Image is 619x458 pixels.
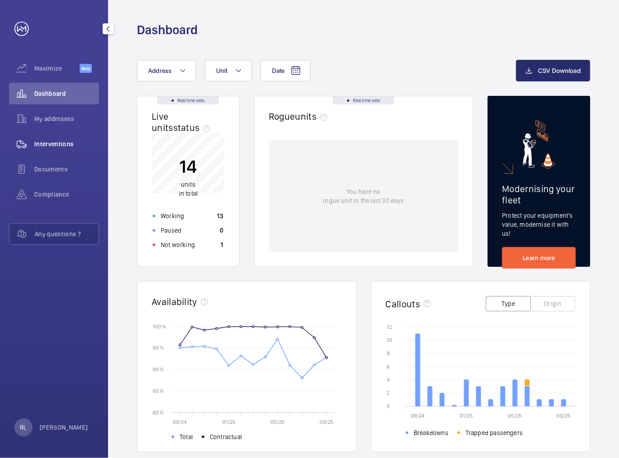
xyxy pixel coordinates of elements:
[460,413,473,419] text: 01/25
[387,350,390,357] text: 8
[35,229,99,238] span: Any questions ?
[137,60,196,81] button: Address
[508,413,522,419] text: 05/25
[34,139,99,148] span: Interventions
[387,403,390,409] text: 0
[152,296,197,307] h2: Availability
[530,296,575,311] button: Origin
[153,409,164,415] text: 80 %
[152,111,214,133] h2: Live units
[220,226,223,235] p: 0
[320,419,334,425] text: 09/25
[387,390,389,396] text: 2
[34,190,99,199] span: Compliance
[153,366,164,373] text: 90 %
[20,423,27,432] p: RL
[153,323,166,329] text: 100 %
[179,156,198,178] p: 14
[205,60,252,81] button: Unit
[295,111,331,122] span: units
[173,419,187,425] text: 09/24
[486,296,531,311] button: Type
[153,345,164,351] text: 95 %
[387,364,390,370] text: 6
[271,419,285,425] text: 05/25
[502,211,576,238] p: Protect your equipment's value, modernise it with us!
[465,428,522,437] span: Trapped passengers
[153,388,164,394] text: 85 %
[411,413,425,419] text: 09/24
[387,337,392,343] text: 10
[161,226,181,235] p: Paused
[502,183,576,206] h2: Modernising your fleet
[210,432,242,441] span: Contractual
[34,64,80,73] span: Maximize
[269,111,331,122] h2: Rogue
[261,60,311,81] button: Date
[180,432,193,441] span: Total
[34,114,99,123] span: My addresses
[333,96,394,104] div: Real time data
[538,67,581,74] span: CSV Download
[161,211,184,220] p: Working
[137,22,198,38] h1: Dashboard
[556,413,570,419] text: 09/25
[157,96,219,104] div: Real time data
[516,60,590,81] button: CSV Download
[34,165,99,174] span: Documents
[173,122,214,133] span: status
[502,247,576,269] a: Learn more
[523,120,556,169] img: marketing-card.svg
[222,419,235,425] text: 01/25
[179,180,198,198] p: in total
[414,428,448,437] span: Breakdowns
[80,64,92,73] span: Beta
[272,67,285,74] span: Date
[34,89,99,98] span: Dashboard
[216,67,228,74] span: Unit
[148,67,172,74] span: Address
[387,377,390,383] text: 4
[221,240,223,249] p: 1
[217,211,224,220] p: 13
[387,324,392,330] text: 12
[323,187,404,205] p: You have no rogue unit in the last 30 days
[181,181,195,189] span: units
[386,298,420,310] h2: Callouts
[161,240,195,249] p: Not working
[40,423,88,432] p: [PERSON_NAME]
